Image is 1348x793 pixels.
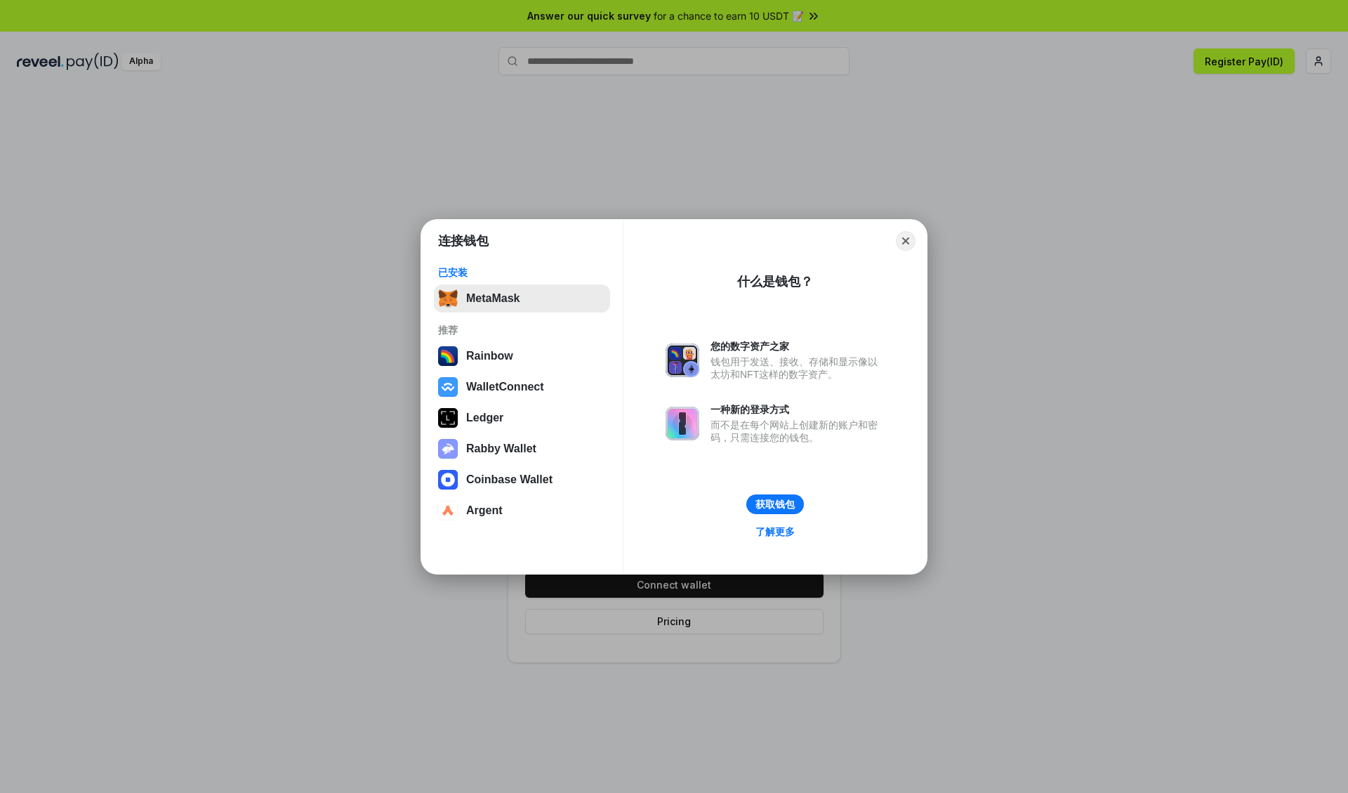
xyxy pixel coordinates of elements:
[666,407,699,440] img: svg+xml,%3Csvg%20xmlns%3D%22http%3A%2F%2Fwww.w3.org%2F2000%2Fsvg%22%20fill%3D%22none%22%20viewBox...
[711,419,885,444] div: 而不是在每个网站上创建新的账户和密码，只需连接您的钱包。
[438,346,458,366] img: svg+xml,%3Csvg%20width%3D%22120%22%20height%3D%22120%22%20viewBox%3D%220%200%20120%20120%22%20fil...
[434,342,610,370] button: Rainbow
[438,232,489,249] h1: 连接钱包
[466,381,544,393] div: WalletConnect
[746,494,804,514] button: 获取钱包
[434,466,610,494] button: Coinbase Wallet
[747,523,803,541] a: 了解更多
[438,501,458,520] img: svg+xml,%3Csvg%20width%3D%2228%22%20height%3D%2228%22%20viewBox%3D%220%200%2028%2028%22%20fill%3D...
[755,498,795,511] div: 获取钱包
[466,292,520,305] div: MetaMask
[434,497,610,525] button: Argent
[711,355,885,381] div: 钱包用于发送、接收、存储和显示像以太坊和NFT这样的数字资产。
[466,443,536,455] div: Rabby Wallet
[466,350,513,362] div: Rainbow
[896,231,916,251] button: Close
[466,473,553,486] div: Coinbase Wallet
[434,373,610,401] button: WalletConnect
[438,324,606,336] div: 推荐
[755,525,795,538] div: 了解更多
[438,439,458,459] img: svg+xml,%3Csvg%20xmlns%3D%22http%3A%2F%2Fwww.w3.org%2F2000%2Fsvg%22%20fill%3D%22none%22%20viewBox...
[438,408,458,428] img: svg+xml,%3Csvg%20xmlns%3D%22http%3A%2F%2Fwww.w3.org%2F2000%2Fsvg%22%20width%3D%2228%22%20height%3...
[666,343,699,377] img: svg+xml,%3Csvg%20xmlns%3D%22http%3A%2F%2Fwww.w3.org%2F2000%2Fsvg%22%20fill%3D%22none%22%20viewBox...
[434,404,610,432] button: Ledger
[466,504,503,517] div: Argent
[438,470,458,490] img: svg+xml,%3Csvg%20width%3D%2228%22%20height%3D%2228%22%20viewBox%3D%220%200%2028%2028%22%20fill%3D...
[438,377,458,397] img: svg+xml,%3Csvg%20width%3D%2228%22%20height%3D%2228%22%20viewBox%3D%220%200%2028%2028%22%20fill%3D...
[711,403,885,416] div: 一种新的登录方式
[438,266,606,279] div: 已安装
[434,435,610,463] button: Rabby Wallet
[466,412,503,424] div: Ledger
[438,289,458,308] img: svg+xml,%3Csvg%20fill%3D%22none%22%20height%3D%2233%22%20viewBox%3D%220%200%2035%2033%22%20width%...
[711,340,885,353] div: 您的数字资产之家
[737,273,813,290] div: 什么是钱包？
[434,284,610,313] button: MetaMask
